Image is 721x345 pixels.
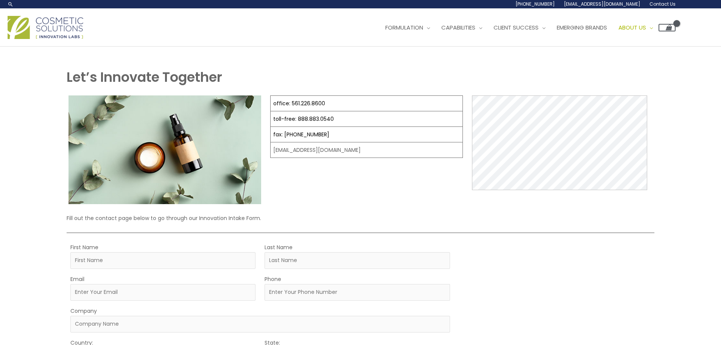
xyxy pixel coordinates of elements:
label: Last Name [265,242,293,252]
img: Cosmetic Solutions Logo [8,16,83,39]
input: First Name [70,252,255,269]
a: Capabilities [436,16,488,39]
a: fax: [PHONE_NUMBER] [273,131,329,138]
input: Enter Your Email [70,284,255,301]
img: Contact page image for private label skincare manufacturer Cosmetic solutions shows a skin care b... [69,95,261,204]
a: Client Success [488,16,551,39]
a: Emerging Brands [551,16,613,39]
label: Email [70,274,84,284]
a: Search icon link [8,1,14,7]
span: Formulation [385,23,423,31]
a: office: 561.226.8600 [273,100,325,107]
td: [EMAIL_ADDRESS][DOMAIN_NAME] [271,142,463,158]
span: Capabilities [441,23,475,31]
label: Phone [265,274,281,284]
input: Last Name [265,252,450,269]
a: Formulation [380,16,436,39]
nav: Site Navigation [374,16,676,39]
p: Fill out the contact page below to go through our Innovation Intake Form. [67,213,654,223]
span: About Us [618,23,646,31]
span: Emerging Brands [557,23,607,31]
input: Enter Your Phone Number [265,284,450,301]
label: Company [70,306,97,316]
a: View Shopping Cart, empty [659,24,676,31]
span: [EMAIL_ADDRESS][DOMAIN_NAME] [564,1,640,7]
label: First Name [70,242,98,252]
a: toll-free: 888.883.0540 [273,115,334,123]
span: [PHONE_NUMBER] [515,1,555,7]
input: Company Name [70,316,450,333]
span: Contact Us [649,1,676,7]
a: About Us [613,16,659,39]
span: Client Success [494,23,539,31]
strong: Let’s Innovate Together [67,68,222,86]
